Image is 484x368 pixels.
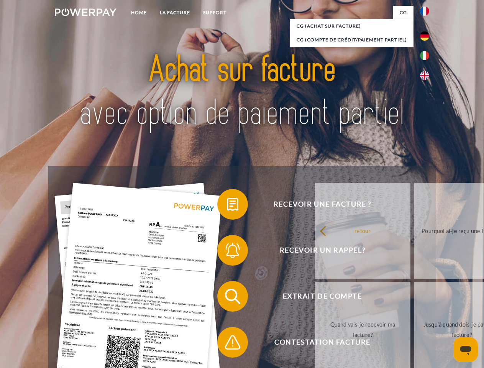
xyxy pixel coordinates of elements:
[125,6,153,20] a: Home
[217,327,417,358] button: Contestation Facture
[223,333,242,352] img: qb_warning.svg
[420,31,429,41] img: de
[223,195,242,214] img: qb_bill.svg
[290,33,413,47] a: CG (Compte de crédit/paiement partiel)
[320,319,406,340] div: Quand vais-je recevoir ma facture?
[223,241,242,260] img: qb_bell.svg
[73,37,411,147] img: title-powerpay_fr.svg
[197,6,233,20] a: Support
[217,189,417,220] button: Recevoir une facture ?
[55,8,116,16] img: logo-powerpay-white.svg
[420,51,429,60] img: it
[290,19,413,33] a: CG (achat sur facture)
[223,287,242,306] img: qb_search.svg
[217,281,417,312] button: Extrait de compte
[320,225,406,236] div: retour
[393,6,413,20] a: CG
[420,71,429,80] img: en
[453,337,478,362] iframe: Bouton de lancement de la fenêtre de messagerie
[420,7,429,16] img: fr
[153,6,197,20] a: LA FACTURE
[217,235,417,266] button: Recevoir un rappel?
